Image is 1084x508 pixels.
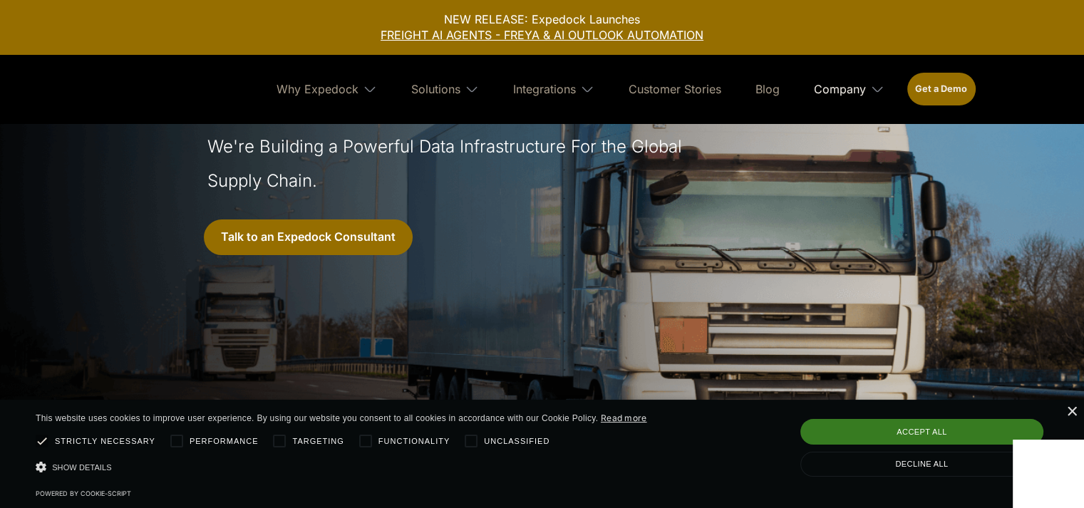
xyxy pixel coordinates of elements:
div: Accept all [800,419,1043,445]
span: Functionality [378,435,450,447]
span: Performance [190,435,259,447]
a: Blog [744,55,791,123]
a: Get a Demo [907,73,975,105]
span: Unclassified [484,435,549,447]
div: Show details [36,457,647,477]
div: Why Expedock [265,55,388,123]
div: Why Expedock [277,82,358,96]
span: This website uses cookies to improve user experience. By using our website you consent to all coo... [36,413,598,423]
h1: We're Building a Powerful Data Infrastructure For the Global Supply Chain. [207,130,689,198]
div: Decline all [800,452,1043,477]
iframe: Chat Widget [1013,440,1084,508]
div: Solutions [411,82,460,96]
a: Talk to an Expedock Consultant [204,219,413,255]
div: Solutions [400,55,490,123]
span: Targeting [292,435,344,447]
div: Integrations [502,55,606,123]
div: Company [802,55,896,123]
div: Close [1066,407,1077,418]
a: Powered by cookie-script [36,489,131,497]
span: Strictly necessary [55,435,155,447]
a: FREIGHT AI AGENTS - FREYA & AI OUTLOOK AUTOMATION [11,27,1073,43]
a: Customer Stories [617,55,733,123]
span: Show details [52,463,112,472]
div: Integrations [513,82,576,96]
div: Company [814,82,866,96]
div: NEW RELEASE: Expedock Launches [11,11,1073,43]
a: Read more [601,413,647,423]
